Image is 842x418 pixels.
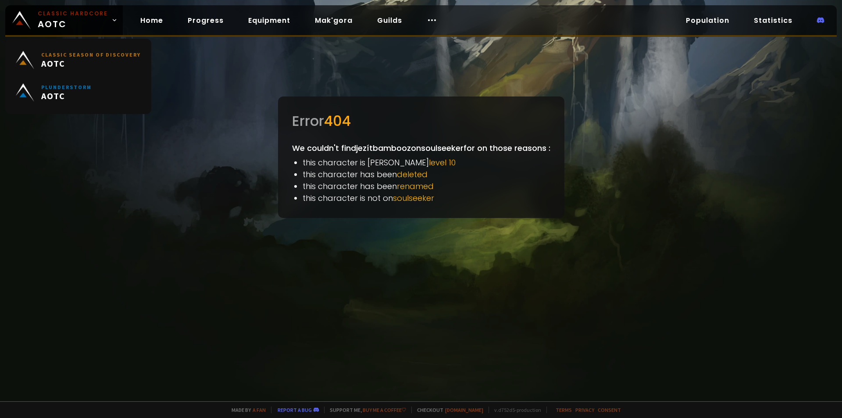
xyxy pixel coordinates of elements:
a: Progress [181,11,231,29]
a: PlunderstormAOTC [11,76,146,109]
span: renamed [397,181,434,192]
span: Checkout [411,407,483,413]
a: Classic Season of DiscoveryAOTC [11,44,146,76]
a: Equipment [241,11,297,29]
a: Terms [556,407,572,413]
a: Statistics [747,11,799,29]
span: 404 [324,111,351,131]
div: Error [292,111,550,132]
div: We couldn't find jezítbambooz on soulseeker for on those reasons : [278,96,564,218]
span: soulseeker [393,193,434,204]
span: level 10 [429,157,456,168]
a: Guilds [370,11,409,29]
a: Report a bug [278,407,312,413]
a: Classic HardcoreAOTC [5,5,123,35]
span: deleted [397,169,428,180]
li: this character is [PERSON_NAME] [303,157,550,168]
li: this character is not on [303,192,550,204]
span: Made by [226,407,266,413]
a: Home [133,11,170,29]
span: AOTC [41,90,92,101]
a: Privacy [575,407,594,413]
a: Population [679,11,736,29]
span: Support me, [324,407,406,413]
li: this character has been [303,180,550,192]
span: AOTC [38,10,108,31]
a: a fan [253,407,266,413]
span: v. d752d5 - production [489,407,541,413]
small: Classic Hardcore [38,10,108,18]
a: [DOMAIN_NAME] [445,407,483,413]
small: Plunderstorm [41,84,92,90]
a: Consent [598,407,621,413]
small: Classic Season of Discovery [41,51,141,58]
a: Buy me a coffee [363,407,406,413]
span: AOTC [41,58,141,69]
a: Mak'gora [308,11,360,29]
li: this character has been [303,168,550,180]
